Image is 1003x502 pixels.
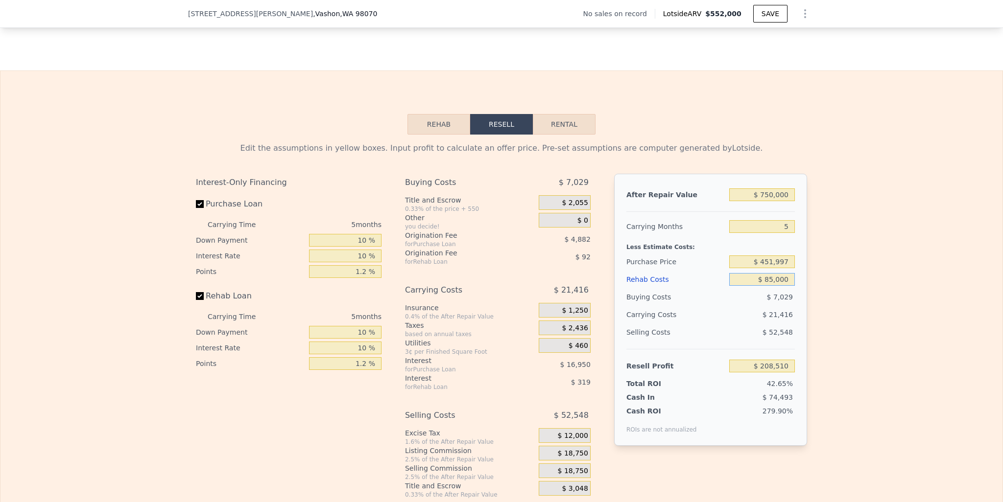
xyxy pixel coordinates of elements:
[562,306,588,315] span: $ 1,250
[533,114,596,135] button: Rental
[554,407,589,424] span: $ 52,548
[569,342,588,350] span: $ 460
[626,186,725,204] div: After Repair Value
[554,281,589,299] span: $ 21,416
[626,288,725,306] div: Buying Costs
[405,303,535,313] div: Insurance
[626,218,725,235] div: Carrying Months
[405,473,535,481] div: 2.5% of the After Repair Value
[405,356,514,365] div: Interest
[626,323,725,341] div: Selling Costs
[577,216,588,225] span: $ 0
[405,205,535,213] div: 0.33% of the price + 550
[626,271,725,288] div: Rehab Costs
[405,438,535,446] div: 1.6% of the After Repair Value
[196,287,305,305] label: Rehab Loan
[405,365,514,373] div: for Purchase Loan
[208,217,271,232] div: Carrying Time
[405,213,535,223] div: Other
[470,114,533,135] button: Resell
[705,10,741,18] span: $552,000
[405,223,535,230] div: you decide!
[405,313,535,320] div: 0.4% of the After Repair Value
[559,174,589,191] span: $ 7,029
[562,199,588,207] span: $ 2,055
[405,240,514,248] div: for Purchase Loan
[626,235,795,253] div: Less Estimate Costs:
[405,383,514,391] div: for Rehab Loan
[626,392,688,402] div: Cash In
[626,357,725,375] div: Resell Profit
[405,481,535,491] div: Title and Escrow
[188,9,313,19] span: [STREET_ADDRESS][PERSON_NAME]
[571,378,591,386] span: $ 319
[196,232,305,248] div: Down Payment
[196,264,305,279] div: Points
[767,380,793,388] span: 42.65%
[208,309,271,324] div: Carrying Time
[405,174,514,191] div: Buying Costs
[196,174,382,191] div: Interest-Only Financing
[405,491,535,499] div: 0.33% of the After Repair Value
[405,446,535,456] div: Listing Commission
[196,195,305,213] label: Purchase Loan
[405,230,514,240] div: Origination Fee
[558,432,588,440] span: $ 12,000
[626,253,725,271] div: Purchase Price
[767,293,793,301] span: $ 7,029
[626,406,697,416] div: Cash ROI
[405,456,535,463] div: 2.5% of the After Repair Value
[196,200,204,208] input: Purchase Loan
[405,281,514,299] div: Carrying Costs
[763,407,793,415] span: 279.90%
[763,393,793,401] span: $ 74,493
[558,467,588,476] span: $ 18,750
[405,373,514,383] div: Interest
[407,114,470,135] button: Rehab
[583,9,655,19] div: No sales on record
[405,258,514,266] div: for Rehab Loan
[196,142,807,154] div: Edit the assumptions in yellow boxes. Input profit to calculate an offer price. Pre-set assumptio...
[405,195,535,205] div: Title and Escrow
[562,324,588,333] span: $ 2,436
[753,5,788,23] button: SAVE
[405,428,535,438] div: Excise Tax
[196,324,305,340] div: Down Payment
[763,311,793,319] span: $ 21,416
[575,253,591,261] span: $ 92
[560,361,591,368] span: $ 16,950
[763,328,793,336] span: $ 52,548
[313,9,377,19] span: , Vashon
[405,338,535,348] div: Utilities
[663,9,705,19] span: Lotside ARV
[795,4,815,23] button: Show Options
[558,449,588,458] span: $ 18,750
[405,330,535,338] div: based on annual taxes
[626,416,697,434] div: ROIs are not annualized
[405,463,535,473] div: Selling Commission
[340,10,377,18] span: , WA 98070
[562,484,588,493] span: $ 3,048
[405,320,535,330] div: Taxes
[275,217,382,232] div: 5 months
[564,235,590,243] span: $ 4,882
[196,248,305,264] div: Interest Rate
[196,340,305,356] div: Interest Rate
[405,248,514,258] div: Origination Fee
[196,356,305,371] div: Points
[626,379,688,388] div: Total ROI
[196,292,204,300] input: Rehab Loan
[405,407,514,424] div: Selling Costs
[405,348,535,356] div: 3¢ per Finished Square Foot
[626,306,688,323] div: Carrying Costs
[275,309,382,324] div: 5 months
